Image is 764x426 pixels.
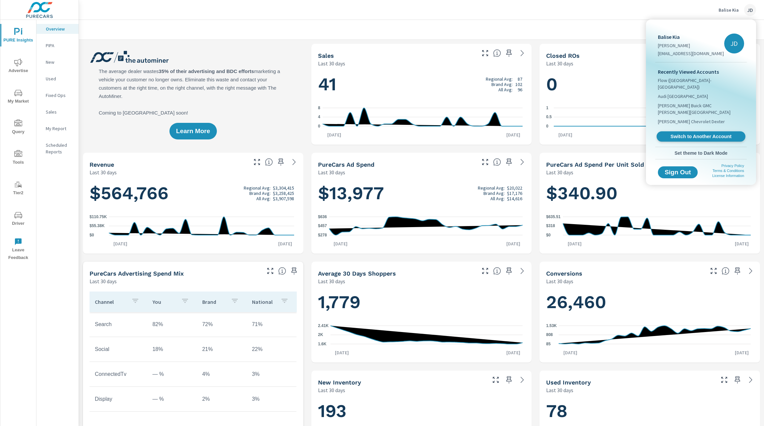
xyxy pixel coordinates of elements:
[722,164,744,168] a: Privacy Policy
[663,169,692,175] span: Sign Out
[658,50,724,57] p: [EMAIL_ADDRESS][DOMAIN_NAME]
[724,34,744,53] div: JD
[658,150,744,156] span: Set theme to Dark Mode
[658,77,744,90] span: Flow ([GEOGRAPHIC_DATA]-[GEOGRAPHIC_DATA])
[658,93,708,100] span: Audi [GEOGRAPHIC_DATA]
[657,131,745,142] a: Switch to Another Account
[712,174,744,178] a: License Information
[655,147,747,159] button: Set theme to Dark Mode
[658,42,724,49] p: [PERSON_NAME]
[713,169,744,173] a: Terms & Conditions
[658,118,725,125] span: [PERSON_NAME] Chevrolet Dexter
[658,33,724,41] p: Balise Kia
[658,166,698,178] button: Sign Out
[658,68,744,76] p: Recently Viewed Accounts
[660,133,741,140] span: Switch to Another Account
[658,102,744,116] span: [PERSON_NAME] Buick GMC [PERSON_NAME][GEOGRAPHIC_DATA]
